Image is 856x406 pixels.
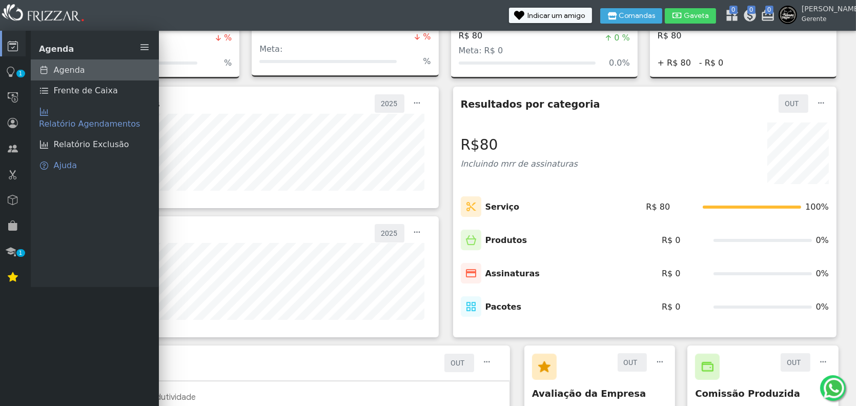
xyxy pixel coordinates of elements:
[461,136,578,154] h3: R$80
[665,8,716,24] button: Gaveta
[485,268,540,280] p: Assinaturas
[31,80,159,101] a: Frente de Caixa
[729,6,738,14] span: 0
[461,196,481,217] img: Icone de Serviços
[461,263,481,284] img: Icone de Assinaturas
[646,201,670,213] span: R$ 80
[779,6,851,24] a: [PERSON_NAME] Gerente
[461,159,578,169] span: Incluindo mrr de assinaturas
[423,31,431,43] span: %
[822,376,846,400] img: whatsapp.png
[485,234,527,247] p: Produtos
[725,8,735,26] a: 0
[54,64,85,76] span: Agenda
[16,70,25,77] span: 1
[224,57,232,69] span: %
[786,356,805,369] label: OUT
[461,230,481,251] img: Icone de Produtos
[16,249,25,257] span: 1
[619,12,655,19] span: Comandas
[224,32,232,44] span: %
[410,94,425,112] button: ui-button
[461,296,481,317] img: Icones de Pacotes
[816,234,829,247] span: 0%
[459,46,503,55] span: Meta: R$ 0
[609,57,630,69] span: 0.0%
[461,98,600,110] h5: Resultados por categoria
[39,44,74,54] span: Agenda
[652,353,667,371] button: ui-button
[662,234,681,247] span: R$ 0
[761,8,771,26] a: 0
[485,201,520,213] p: Serviço
[683,12,709,19] span: Gaveta
[614,32,629,44] span: 0 %
[784,97,803,110] label: OUT
[31,101,159,134] a: Relatório Agendamentos
[600,8,662,24] button: Comandas
[509,8,592,23] button: Indicar um amigo
[747,6,756,14] span: 0
[380,97,399,110] label: 2025
[31,59,159,80] a: Agenda
[805,201,829,213] span: 100%
[695,387,831,400] p: Comissão Produzida
[743,8,753,26] a: 0
[532,353,557,380] img: Icone de Estrela
[31,155,159,176] a: Ajuda
[450,357,469,369] label: OUT
[816,353,831,371] button: ui-button
[662,301,681,313] span: R$ 0
[816,301,829,313] span: 0%
[54,159,77,172] span: Ajuda
[31,134,159,155] a: Relatório Exclusão
[623,356,642,369] label: OUT
[695,353,720,380] img: Icone de Carteira
[423,55,431,68] span: %
[259,44,282,54] span: Meta:
[699,57,723,69] span: - R$ 0
[662,268,681,280] span: R$ 0
[658,31,682,40] h4: R$ 80
[54,85,118,97] span: Frente de Caixa
[802,14,848,24] span: Gerente
[658,57,691,69] span: + R$ 80
[479,354,495,372] button: ui-button
[813,94,829,112] button: ui-button
[485,301,522,313] p: Pacotes
[459,31,483,40] h4: R$ 80
[765,6,773,14] span: 0
[54,138,129,151] span: Relatório Exclusão
[39,118,140,130] span: Relatório Agendamentos
[802,4,848,14] span: [PERSON_NAME]
[380,227,399,239] label: 2025
[410,224,425,242] button: ui-button
[527,12,585,19] span: Indicar um amigo
[532,387,668,400] p: Avaliação da Empresa
[816,268,829,280] span: 0%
